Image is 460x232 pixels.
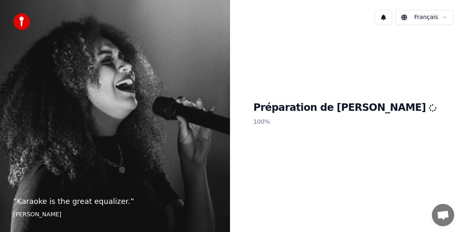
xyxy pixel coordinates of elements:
[254,101,437,115] h1: Préparation de [PERSON_NAME]
[432,204,454,226] a: Ouvrir le chat
[13,13,30,30] img: youka
[254,115,437,129] p: 100 %
[13,196,217,207] p: “ Karaoke is the great equalizer. ”
[13,210,217,219] footer: [PERSON_NAME]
